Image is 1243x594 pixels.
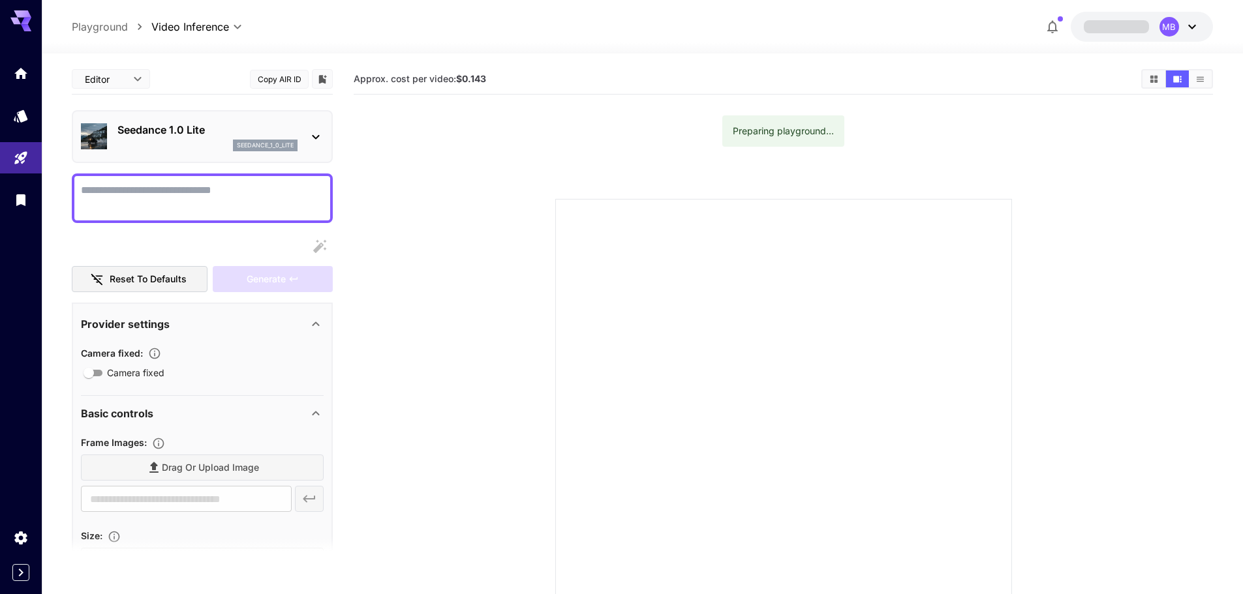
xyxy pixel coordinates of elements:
span: Camera fixed [107,366,164,379]
span: Video Inference [151,19,229,35]
button: Copy AIR ID [250,70,309,89]
p: Seedance 1.0 Lite [117,122,298,138]
p: Provider settings [81,316,170,332]
div: Seedance 1.0 Liteseedance_1_0_lite [81,117,324,156]
div: Playground [13,150,29,166]
span: Approx. cost per video: [354,73,486,84]
button: Show videos in list view [1189,70,1212,87]
div: Models [13,108,29,124]
div: Basic controls [81,398,324,429]
span: Camera fixed : [81,348,143,359]
div: Preparing playground... [733,119,834,143]
div: Provider settings [81,308,324,340]
p: Basic controls [81,406,153,421]
button: Show videos in video view [1166,70,1189,87]
a: Playground [72,19,128,35]
span: Frame Images : [81,437,147,448]
button: Add to library [316,71,328,87]
button: Reset to defaults [72,266,207,293]
div: Home [13,65,29,82]
div: Settings [13,529,29,546]
button: MB [1071,12,1213,42]
div: Library [13,192,29,208]
button: Upload frame images. [147,437,170,450]
p: seedance_1_0_lite [237,141,294,150]
div: Show videos in grid viewShow videos in video viewShow videos in list view [1141,69,1213,89]
button: Expand sidebar [12,564,29,581]
b: $0.143 [456,73,486,84]
button: Adjust the dimensions of the generated image by specifying its width and height in pixels, or sel... [102,530,126,543]
span: Editor [85,72,125,86]
span: Size : [81,530,102,541]
button: Show videos in grid view [1143,70,1165,87]
nav: breadcrumb [72,19,151,35]
div: MB [1159,17,1179,37]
